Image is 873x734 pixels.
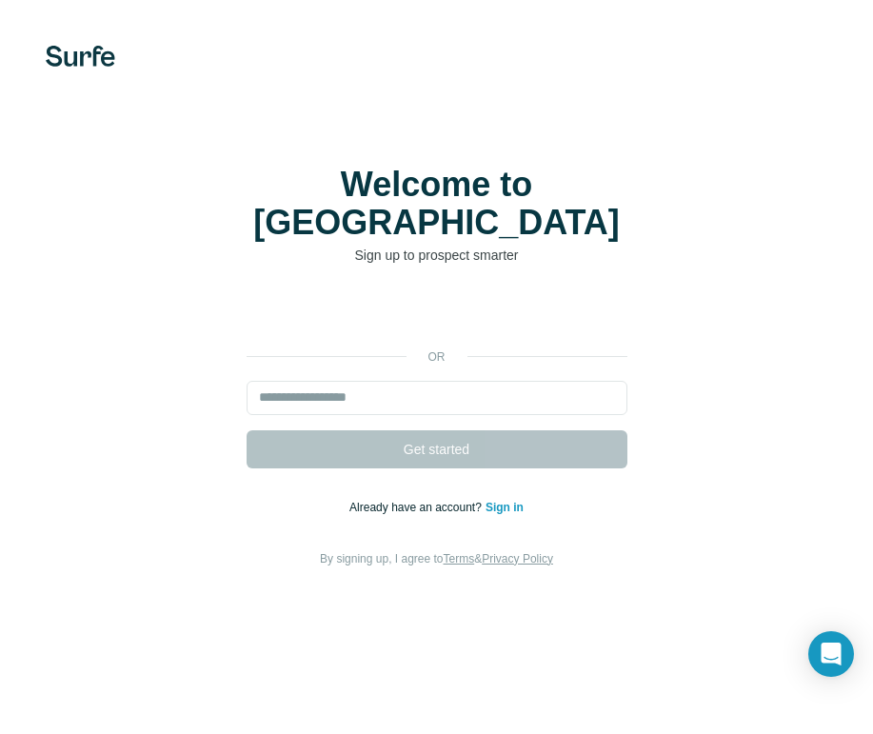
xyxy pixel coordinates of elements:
span: By signing up, I agree to & [320,552,553,565]
p: or [407,348,467,366]
iframe: Schaltfläche „Über Google anmelden“ [237,293,637,335]
a: Privacy Policy [482,552,553,565]
div: Open Intercom Messenger [808,631,854,677]
img: Surfe's logo [46,46,115,67]
h1: Welcome to [GEOGRAPHIC_DATA] [247,166,627,242]
p: Sign up to prospect smarter [247,246,627,265]
a: Sign in [486,501,524,514]
span: Already have an account? [349,501,486,514]
a: Terms [444,552,475,565]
